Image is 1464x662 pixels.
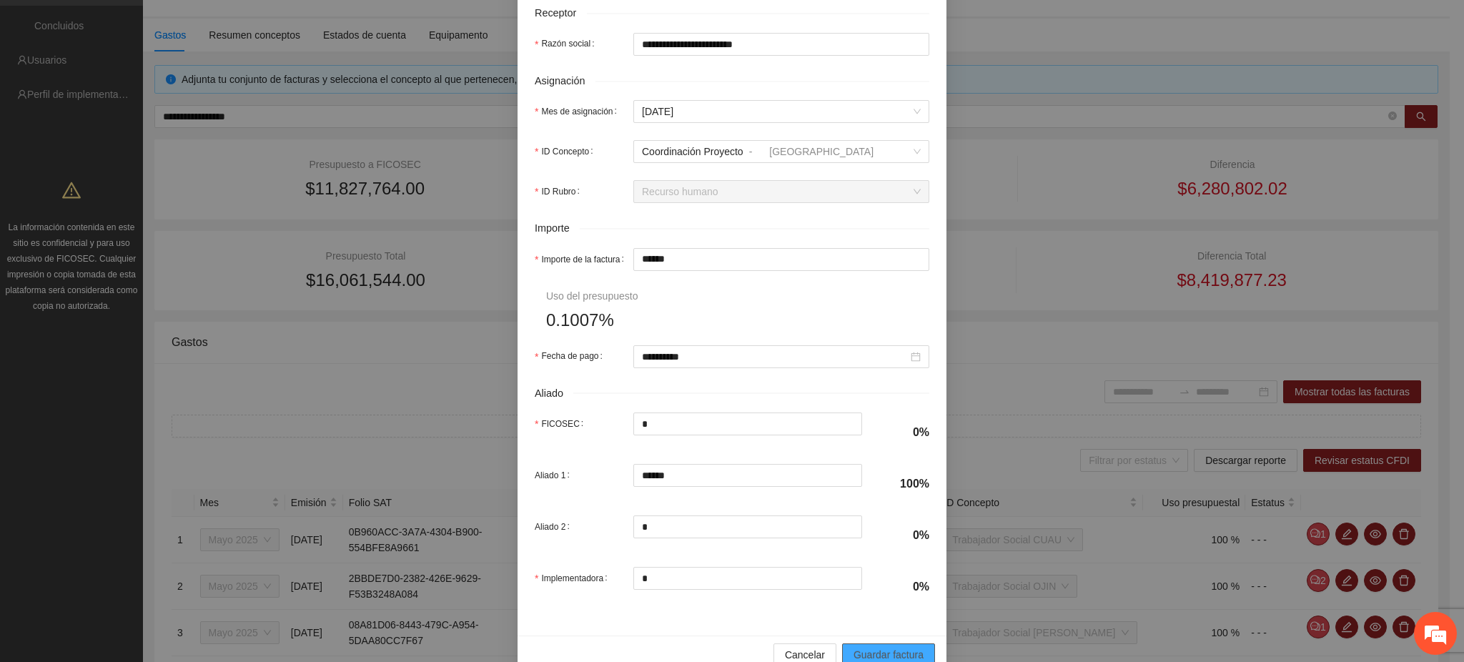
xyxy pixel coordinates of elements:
[634,568,862,589] input: Implementadora:
[535,464,575,487] label: Aliado 1:
[83,191,197,335] span: Estamos en línea.
[535,5,587,21] span: Receptor
[535,73,595,89] span: Asignación
[535,140,599,163] label: ID Concepto:
[633,33,929,56] input: Razón social:
[642,146,743,157] span: Coordinación Proyecto
[535,412,589,435] label: FICOSEC:
[7,390,272,440] textarea: Escriba su mensaje y pulse “Intro”
[535,180,585,203] label: ID Rubro:
[634,516,862,538] input: Aliado 2:
[879,528,929,543] h4: 0%
[879,476,929,492] h4: 100%
[535,385,573,402] span: Aliado
[535,220,580,237] span: Importe
[234,7,269,41] div: Minimizar ventana de chat en vivo
[535,567,613,590] label: Implementadora:
[535,345,608,368] label: Fecha de pago:
[642,101,921,122] span: Julio 2025
[74,73,240,92] div: Chatee con nosotros ahora
[546,307,614,334] span: 0.1007%
[535,33,600,56] label: Razón social:
[769,146,874,157] span: [GEOGRAPHIC_DATA]
[642,349,908,365] input: Fecha de pago:
[879,579,929,595] h4: 0%
[642,181,921,202] span: Recurso humano
[535,248,630,271] label: Importe de la factura:
[634,249,929,270] input: Importe de la factura:
[634,413,862,435] input: FICOSEC:
[546,288,638,304] div: Uso del presupuesto
[535,100,623,123] label: Mes de asignación:
[634,465,862,486] input: Aliado 1:
[879,425,929,440] h4: 0%
[749,146,753,157] span: -
[535,515,575,538] label: Aliado 2:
